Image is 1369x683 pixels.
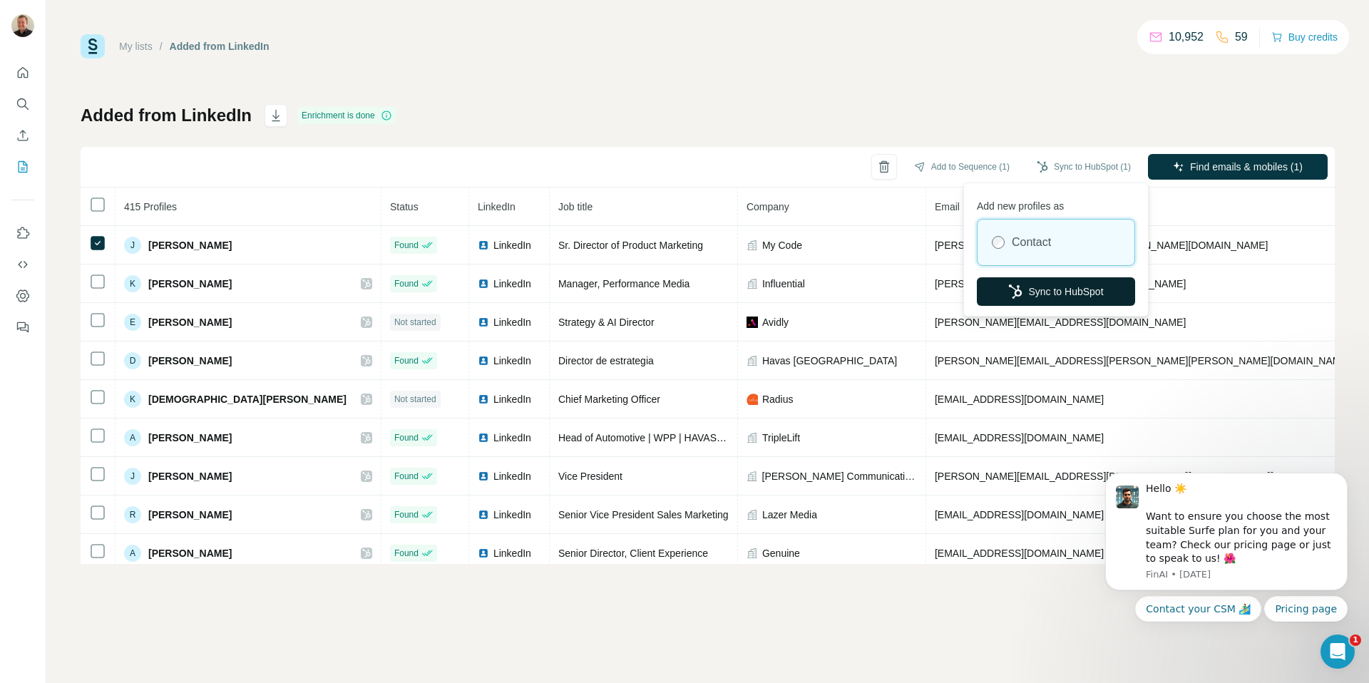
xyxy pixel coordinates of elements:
[160,39,163,53] li: /
[11,91,34,117] button: Search
[394,239,419,252] span: Found
[124,468,141,485] div: J
[935,201,960,212] span: Email
[124,429,141,446] div: A
[1190,160,1303,174] span: Find emails & mobiles (1)
[935,394,1104,405] span: [EMAIL_ADDRESS][DOMAIN_NAME]
[747,394,758,405] img: company-logo
[148,354,232,368] span: [PERSON_NAME]
[762,546,800,560] span: Genuine
[124,391,141,408] div: K
[558,278,689,289] span: Manager, Performance Media
[1169,29,1204,46] p: 10,952
[1235,29,1248,46] p: 59
[124,237,141,254] div: J
[558,394,660,405] span: Chief Marketing Officer
[493,546,531,560] span: LinkedIn
[124,314,141,331] div: E
[124,201,177,212] span: 415 Profiles
[11,220,34,246] button: Use Surfe on LinkedIn
[478,201,516,212] span: LinkedIn
[558,432,749,443] span: Head of Automotive | WPP | HAVAS | OMG
[935,278,1186,289] span: [PERSON_NAME][EMAIL_ADDRESS][DOMAIN_NAME]
[478,394,489,405] img: LinkedIn logo
[394,277,419,290] span: Found
[390,201,419,212] span: Status
[148,238,232,252] span: [PERSON_NAME]
[1084,455,1369,676] iframe: Intercom notifications message
[11,314,34,340] button: Feedback
[148,431,232,445] span: [PERSON_NAME]
[11,283,34,309] button: Dashboard
[493,315,531,329] span: LinkedIn
[148,315,232,329] span: [PERSON_NAME]
[124,545,141,562] div: A
[762,354,897,368] span: Havas [GEOGRAPHIC_DATA]
[935,509,1104,520] span: [EMAIL_ADDRESS][DOMAIN_NAME]
[394,354,419,367] span: Found
[762,392,794,406] span: Radius
[394,316,436,329] span: Not started
[493,354,531,368] span: LinkedIn
[297,107,396,124] div: Enrichment is done
[394,431,419,444] span: Found
[478,355,489,366] img: LinkedIn logo
[148,546,232,560] span: [PERSON_NAME]
[558,548,708,559] span: Senior Director, Client Experience
[11,252,34,277] button: Use Surfe API
[762,238,802,252] span: My Code
[493,392,531,406] span: LinkedIn
[478,317,489,328] img: LinkedIn logo
[478,240,489,251] img: LinkedIn logo
[558,471,622,482] span: Vice President
[935,317,1186,328] span: [PERSON_NAME][EMAIL_ADDRESS][DOMAIN_NAME]
[11,14,34,37] img: Avatar
[148,277,232,291] span: [PERSON_NAME]
[478,509,489,520] img: LinkedIn logo
[904,156,1020,178] button: Add to Sequence (1)
[394,547,419,560] span: Found
[148,469,232,483] span: [PERSON_NAME]
[394,470,419,483] span: Found
[148,508,232,522] span: [PERSON_NAME]
[394,508,419,521] span: Found
[762,508,817,522] span: Lazer Media
[1350,635,1361,646] span: 1
[935,432,1104,443] span: [EMAIL_ADDRESS][DOMAIN_NAME]
[558,317,655,328] span: Strategy & AI Director
[762,315,789,329] span: Avidly
[762,431,800,445] span: TripleLift
[977,193,1135,213] p: Add new profiles as
[1148,154,1328,180] button: Find emails & mobiles (1)
[558,509,729,520] span: Senior Vice President Sales Marketing
[493,238,531,252] span: LinkedIn
[747,317,758,328] img: company-logo
[935,548,1104,559] span: [EMAIL_ADDRESS][DOMAIN_NAME]
[493,469,531,483] span: LinkedIn
[1027,156,1141,178] button: Sync to HubSpot (1)
[977,277,1135,306] button: Sync to HubSpot
[124,506,141,523] div: R
[935,240,1268,251] span: [PERSON_NAME][EMAIL_ADDRESS][PERSON_NAME][DOMAIN_NAME]
[558,240,703,251] span: Sr. Director of Product Marketing
[170,39,270,53] div: Added from LinkedIn
[11,123,34,148] button: Enrich CSV
[148,392,347,406] span: [DEMOGRAPHIC_DATA][PERSON_NAME]
[1321,635,1355,669] iframe: Intercom live chat
[478,432,489,443] img: LinkedIn logo
[762,277,805,291] span: Influential
[558,201,593,212] span: Job title
[935,471,1350,482] span: [PERSON_NAME][EMAIL_ADDRESS][PERSON_NAME][PERSON_NAME][DOMAIN_NAME]
[11,60,34,86] button: Quick start
[1271,27,1338,47] button: Buy credits
[935,355,1350,366] span: [PERSON_NAME][EMAIL_ADDRESS][PERSON_NAME][PERSON_NAME][DOMAIN_NAME]
[493,508,531,522] span: LinkedIn
[747,201,789,212] span: Company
